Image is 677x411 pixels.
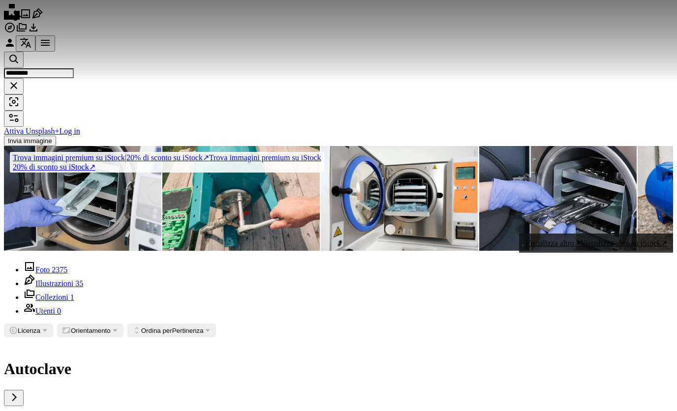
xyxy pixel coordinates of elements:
[57,307,61,315] span: 0
[16,35,35,52] button: Lingua
[13,153,321,171] span: Trova immagini premium su iStock 20% di sconto su iStock ↗
[60,127,80,135] a: Log in
[28,27,39,35] a: Cronologia download
[52,265,67,274] span: 2375
[16,27,28,35] a: Collezioni
[35,35,55,52] button: Menu
[4,390,24,406] button: scorri la lista a destra
[4,111,24,127] button: Filtri
[75,279,83,288] span: 35
[519,234,673,253] a: Visualizza altro↗Visualizza altro su iStock↗
[4,52,673,111] form: Trova visual in tutto il sito
[13,153,126,162] span: Trova immagini premium su iStock |
[141,327,204,334] span: Pertinenza
[4,13,20,21] a: Home — Unsplash
[24,279,83,288] a: Illustrazioni 35
[4,323,53,337] button: Licenza
[4,94,24,111] button: Ricerca visiva
[70,293,74,301] span: 1
[4,360,673,378] h1: Autoclave
[4,27,16,35] a: Esplora
[57,323,123,337] button: Orientamento
[13,153,209,162] span: 20% di sconto su iStock ↗
[581,239,667,247] span: Visualizza altro su iStock ↗
[4,146,330,178] a: Trova immagini premium su iStock|20% di sconto su iStock↗Trova immagini premium su iStock20% di s...
[162,146,320,251] img: A plumber changes a rubber bulb in a water expansion tank. Maintenancing Hydraulic pressure water...
[4,42,16,50] a: Accedi / Registrati
[321,146,478,251] img: Sterilizzazione apparecchiature mediche
[525,239,581,247] span: Visualizza altro ↗
[4,127,60,135] a: Attiva Unsplash+
[24,265,67,274] a: Foto 2375
[24,293,74,301] a: Collezioni 1
[4,146,161,251] img: La sterilizzazione in autoclave Strumenti medici
[4,136,56,146] button: Invia immagine
[4,78,24,94] button: Elimina
[127,323,216,337] button: Ordina perPertinenza
[479,146,637,251] img: Autoclave scaldabiberon
[31,13,43,21] a: Illustrazioni
[18,327,40,334] span: Licenza
[24,307,61,315] a: Utenti 0
[4,52,24,68] button: Cerca su Unsplash
[141,327,172,334] span: Ordina per
[20,13,31,21] a: Foto
[71,327,111,334] span: Orientamento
